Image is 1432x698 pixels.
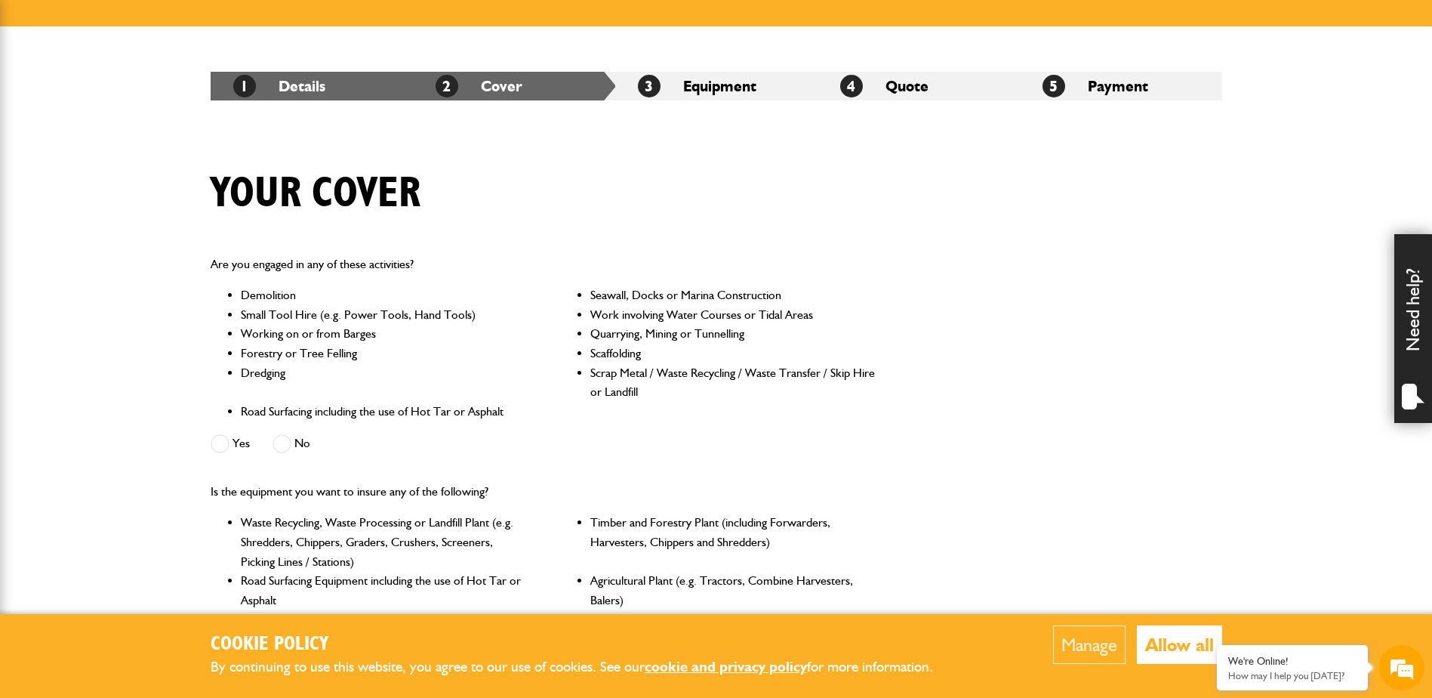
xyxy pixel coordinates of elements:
[1020,72,1222,100] li: Payment
[211,434,250,453] label: Yes
[1053,625,1126,664] button: Manage
[241,363,527,402] li: Dredging
[241,571,527,610] li: Road Surfacing Equipment including the use of Hot Tar or Asphalt
[233,77,325,95] a: 1Details
[590,363,876,402] li: Scrap Metal / Waste Recycling / Waste Transfer / Skip Hire or Landfill
[1228,655,1357,668] div: We're Online!
[638,75,661,97] span: 3
[273,434,310,453] label: No
[26,84,63,105] img: d_20077148190_company_1631870298795_20077148190
[248,8,284,44] div: Minimize live chat window
[590,305,876,325] li: Work involving Water Courses or Tidal Areas
[1042,75,1065,97] span: 5
[211,656,958,679] p: By continuing to use this website, you agree to our use of cookies. See our for more information.
[436,75,458,97] span: 2
[241,402,527,422] li: Road Surfacing including the use of Hot Tar or Asphalt
[818,72,1020,100] li: Quote
[211,633,958,656] h2: Cookie Policy
[79,85,254,104] div: Chat with us now
[20,140,276,173] input: Enter your last name
[590,344,876,363] li: Scaffolding
[211,482,877,502] p: Is the equipment you want to insure any of the following?
[590,571,876,610] li: Agricultural Plant (e.g. Tractors, Combine Harvesters, Balers)
[1137,625,1222,664] button: Allow all
[20,184,276,218] input: Enter your email address
[615,72,818,100] li: Equipment
[211,255,877,274] p: Are you engaged in any of these activities?
[590,610,876,648] li: Van or Lorry-mounted items (e.g. Road Sweepers, Cherry Pickers, Volumetric Mixers)
[205,465,274,486] em: Start Chat
[590,324,876,344] li: Quarrying, Mining or Tunnelling
[241,610,527,648] li: Cranes
[20,273,276,452] textarea: Type your message and hit 'Enter'
[20,229,276,262] input: Enter your phone number
[241,344,527,363] li: Forestry or Tree Felling
[233,75,256,97] span: 1
[413,72,615,100] li: Cover
[1228,670,1357,681] p: How may I help you today?
[241,513,527,571] li: Waste Recycling, Waste Processing or Landfill Plant (e.g. Shredders, Chippers, Graders, Crushers,...
[840,75,863,97] span: 4
[241,305,527,325] li: Small Tool Hire (e.g. Power Tools, Hand Tools)
[590,513,876,571] li: Timber and Forestry Plant (including Forwarders, Harvesters, Chippers and Shredders)
[645,658,807,675] a: cookie and privacy policy
[241,286,527,305] li: Demolition
[211,168,420,219] h1: Your cover
[241,324,527,344] li: Working on or from Barges
[590,286,876,305] li: Seawall, Docks or Marina Construction
[1394,234,1432,423] div: Need help?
